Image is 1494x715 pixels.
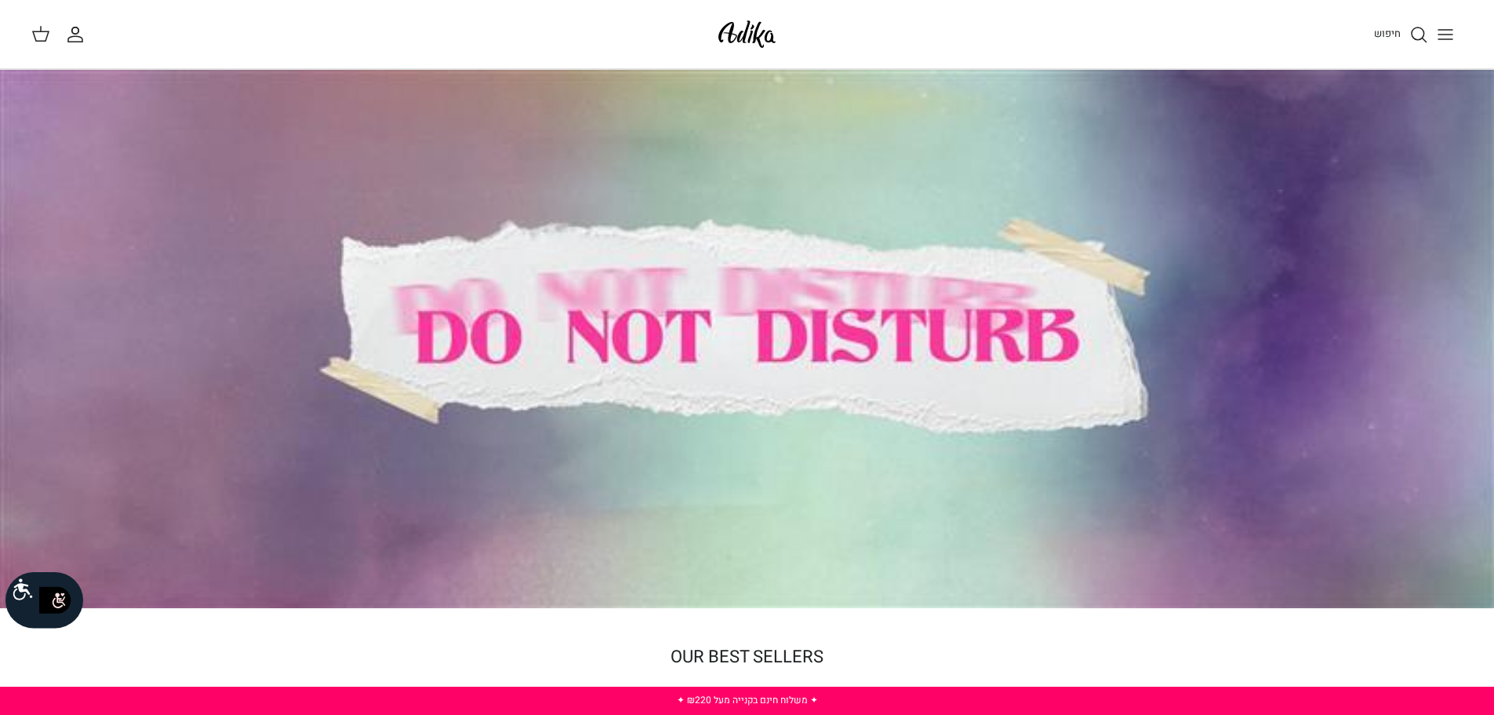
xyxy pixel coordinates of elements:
a: החשבון שלי [66,25,91,44]
span: חיפוש [1374,26,1401,41]
a: ✦ משלוח חינם בקנייה מעל ₪220 ✦ [677,693,818,707]
a: חיפוש [1374,25,1428,44]
a: OUR BEST SELLERS [671,644,823,669]
img: Adika IL [714,16,780,53]
img: accessibility_icon02.svg [34,578,77,622]
button: Toggle menu [1428,17,1463,52]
